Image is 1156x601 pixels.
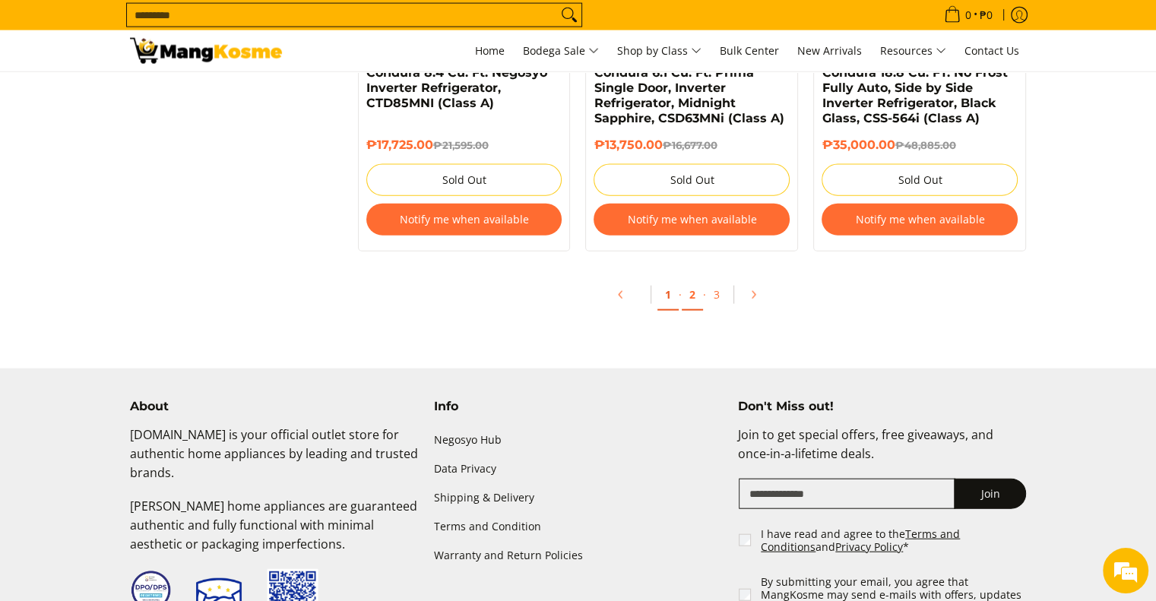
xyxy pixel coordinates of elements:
[130,38,282,64] img: Bodega Sale Refrigerator l Mang Kosme: Home Appliances Warehouse Sale | Page 2
[706,280,727,309] a: 3
[434,425,723,454] a: Negosyo Hub
[790,30,869,71] a: New Arrivals
[737,399,1026,414] h4: Don't Miss out!
[366,204,562,236] button: Notify me when available
[964,43,1019,58] span: Contact Us
[32,191,265,345] span: We are offline. Please leave us a message.
[594,164,790,196] button: Sold Out
[130,497,419,568] p: [PERSON_NAME] home appliances are guaranteed authentic and fully functional with minimal aestheti...
[977,10,995,21] span: ₱0
[662,139,717,151] del: ₱16,677.00
[434,454,723,483] a: Data Privacy
[761,527,1028,554] label: I have read and agree to the and *
[130,399,419,414] h4: About
[761,527,960,555] a: Terms and Conditions
[223,468,276,489] em: Submit
[873,30,954,71] a: Resources
[822,204,1018,236] button: Notify me when available
[467,30,512,71] a: Home
[895,139,955,151] del: ₱48,885.00
[557,4,581,27] button: Search
[963,10,974,21] span: 0
[523,42,599,61] span: Bodega Sale
[366,138,562,153] h6: ₱17,725.00
[79,85,255,105] div: Leave a message
[835,539,903,554] a: Privacy Policy
[130,425,419,497] p: [DOMAIN_NAME] is your official outlet store for authentic home appliances by leading and trusted ...
[594,204,790,236] button: Notify me when available
[366,65,547,110] a: Condura 8.4 Cu. Ft. Negosyo Inverter Refrigerator, CTD85MNI (Class A)
[679,287,682,302] span: ·
[822,164,1018,196] button: Sold Out
[366,164,562,196] button: Sold Out
[822,65,1007,125] a: Condura 18.8 Cu. FT. No Frost Fully Auto, Side by Side Inverter Refrigerator, Black Glass, CSS-56...
[475,43,505,58] span: Home
[434,483,723,512] a: Shipping & Delivery
[682,280,703,311] a: 2
[957,30,1027,71] a: Contact Us
[434,399,723,414] h4: Info
[594,65,784,125] a: Condura 6.1 Cu. Ft. Prima Single Door, Inverter Refrigerator, Midnight Sapphire, CSD63MNi (Class A)
[434,541,723,570] a: Warranty and Return Policies
[594,138,790,153] h6: ₱13,750.00
[797,43,862,58] span: New Arrivals
[297,30,1027,71] nav: Main Menu
[712,30,787,71] a: Bulk Center
[737,425,1026,479] p: Join to get special offers, free giveaways, and once-in-a-lifetime deals.
[954,479,1026,509] button: Join
[617,42,702,61] span: Shop by Class
[703,287,706,302] span: ·
[350,274,1034,323] ul: Pagination
[657,280,679,311] a: 1
[720,43,779,58] span: Bulk Center
[249,8,286,44] div: Minimize live chat window
[515,30,607,71] a: Bodega Sale
[610,30,709,71] a: Shop by Class
[939,7,997,24] span: •
[880,42,946,61] span: Resources
[822,138,1018,153] h6: ₱35,000.00
[433,139,489,151] del: ₱21,595.00
[8,415,290,468] textarea: Type your message and click 'Submit'
[434,512,723,541] a: Terms and Condition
